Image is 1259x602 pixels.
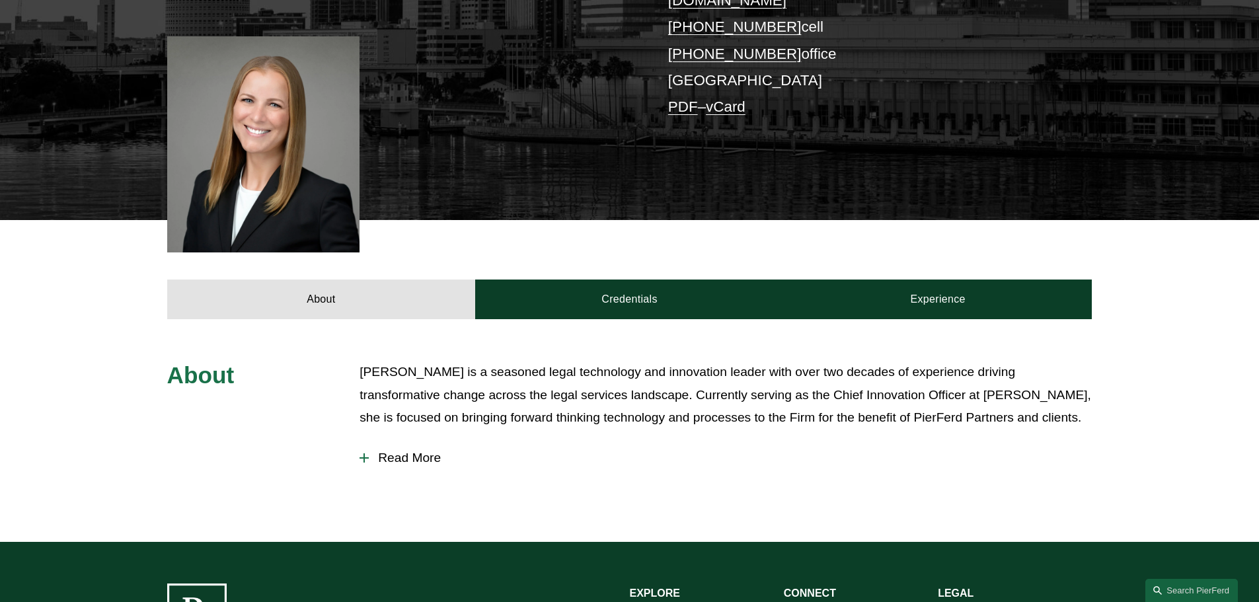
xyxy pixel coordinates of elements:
[167,362,235,388] span: About
[1145,579,1238,602] a: Search this site
[360,361,1092,430] p: [PERSON_NAME] is a seasoned legal technology and innovation leader with over two decades of exper...
[630,587,680,599] strong: EXPLORE
[369,451,1092,465] span: Read More
[167,280,476,319] a: About
[668,19,802,35] a: [PHONE_NUMBER]
[668,46,802,62] a: [PHONE_NUMBER]
[938,587,973,599] strong: LEGAL
[668,98,698,115] a: PDF
[706,98,745,115] a: vCard
[784,587,836,599] strong: CONNECT
[784,280,1092,319] a: Experience
[360,441,1092,475] button: Read More
[475,280,784,319] a: Credentials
